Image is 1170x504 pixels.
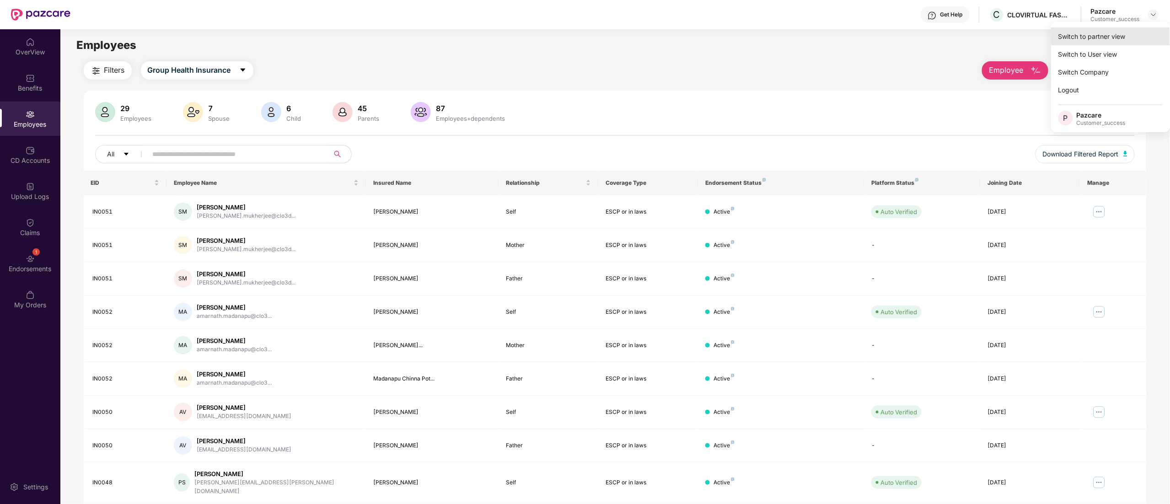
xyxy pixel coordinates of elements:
div: CLOVIRTUAL FASHION PRIVATE LIMITED [1008,11,1072,19]
img: svg+xml;base64,PHN2ZyB4bWxucz0iaHR0cDovL3d3dy53My5vcmcvMjAwMC9zdmciIHdpZHRoPSI4IiBoZWlnaHQ9IjgiIH... [731,477,735,481]
div: [PERSON_NAME].mukherjee@clo3d... [197,279,295,287]
div: Switch Company [1051,63,1170,81]
div: IN0051 [93,241,160,250]
img: svg+xml;base64,PHN2ZyB4bWxucz0iaHR0cDovL3d3dy53My5vcmcvMjAwMC9zdmciIHdpZHRoPSI4IiBoZWlnaHQ9IjgiIH... [915,178,919,182]
div: [PERSON_NAME] [197,203,295,212]
span: Employees [76,38,136,52]
div: amarnath.madanapu@clo3... [197,345,272,354]
div: [PERSON_NAME] [373,441,491,450]
span: caret-down [239,66,247,75]
img: svg+xml;base64,PHN2ZyB4bWxucz0iaHR0cDovL3d3dy53My5vcmcvMjAwMC9zdmciIHhtbG5zOnhsaW5rPSJodHRwOi8vd3... [333,102,353,122]
div: 7 [207,104,232,113]
img: svg+xml;base64,PHN2ZyB4bWxucz0iaHR0cDovL3d3dy53My5vcmcvMjAwMC9zdmciIHdpZHRoPSI4IiBoZWlnaHQ9IjgiIH... [731,440,735,444]
span: Filters [104,64,125,76]
div: [EMAIL_ADDRESS][DOMAIN_NAME] [197,412,291,421]
div: Switch to partner view [1051,27,1170,45]
div: ESCP or in laws [606,408,691,417]
img: svg+xml;base64,PHN2ZyB4bWxucz0iaHR0cDovL3d3dy53My5vcmcvMjAwMC9zdmciIHhtbG5zOnhsaW5rPSJodHRwOi8vd3... [1030,65,1041,76]
div: Employees+dependents [435,115,507,122]
img: svg+xml;base64,PHN2ZyB4bWxucz0iaHR0cDovL3d3dy53My5vcmcvMjAwMC9zdmciIHdpZHRoPSI4IiBoZWlnaHQ9IjgiIH... [731,273,735,277]
th: EID [84,171,167,195]
th: Manage [1080,171,1146,195]
div: Active [714,375,735,383]
button: Group Health Insurancecaret-down [141,61,253,80]
div: [PERSON_NAME] [197,370,272,379]
div: Self [506,408,591,417]
div: Auto Verified [880,478,917,487]
span: Employee Name [174,179,352,187]
div: ESCP or in laws [606,274,691,283]
div: IN0052 [93,308,160,316]
img: svg+xml;base64,PHN2ZyB4bWxucz0iaHR0cDovL3d3dy53My5vcmcvMjAwMC9zdmciIHhtbG5zOnhsaW5rPSJodHRwOi8vd3... [183,102,203,122]
img: svg+xml;base64,PHN2ZyBpZD0iU2V0dGluZy0yMHgyMCIgeG1sbnM9Imh0dHA6Ly93d3cudzMub3JnLzIwMDAvc3ZnIiB3aW... [10,483,19,492]
div: Auto Verified [880,407,917,417]
div: [DATE] [988,274,1073,283]
img: manageButton [1092,475,1106,490]
img: svg+xml;base64,PHN2ZyB4bWxucz0iaHR0cDovL3d3dy53My5vcmcvMjAwMC9zdmciIHhtbG5zOnhsaW5rPSJodHRwOi8vd3... [261,102,281,122]
button: search [329,145,352,163]
div: [DATE] [988,241,1073,250]
div: Customer_success [1091,16,1140,23]
div: ESCP or in laws [606,308,691,316]
div: amarnath.madanapu@clo3... [197,379,272,387]
th: Employee Name [166,171,366,195]
div: IN0051 [93,274,160,283]
button: Download Filtered Report [1036,145,1135,163]
button: Employee [982,61,1048,80]
img: manageButton [1092,305,1106,319]
img: svg+xml;base64,PHN2ZyBpZD0iRW5kb3JzZW1lbnRzIiB4bWxucz0iaHR0cDovL3d3dy53My5vcmcvMjAwMC9zdmciIHdpZH... [26,254,35,263]
div: Get Help [940,11,963,18]
th: Relationship [499,171,598,195]
td: - [864,262,980,295]
div: 6 [285,104,303,113]
div: SM [174,236,192,254]
div: [DATE] [988,478,1073,487]
div: MA [174,336,192,354]
div: [PERSON_NAME].mukherjee@clo3d... [197,212,295,220]
span: Download Filtered Report [1043,149,1119,159]
div: Father [506,274,591,283]
div: [PERSON_NAME] [194,470,358,478]
img: svg+xml;base64,PHN2ZyB4bWxucz0iaHR0cDovL3d3dy53My5vcmcvMjAwMC9zdmciIHdpZHRoPSI4IiBoZWlnaHQ9IjgiIH... [731,207,735,210]
div: ESCP or in laws [606,441,691,450]
div: [DATE] [988,341,1073,350]
div: Active [714,308,735,316]
div: 87 [435,104,507,113]
div: IN0050 [93,441,160,450]
span: Relationship [506,179,584,187]
div: Madanapu Chinna Pot... [373,375,491,383]
div: [DATE] [988,441,1073,450]
div: [PERSON_NAME] [373,478,491,487]
div: Pazcare [1077,111,1126,119]
img: manageButton [1092,405,1106,419]
img: svg+xml;base64,PHN2ZyBpZD0iQ2xhaW0iIHhtbG5zPSJodHRwOi8vd3d3LnczLm9yZy8yMDAwL3N2ZyIgd2lkdGg9IjIwIi... [26,218,35,227]
div: Parents [356,115,381,122]
div: [PERSON_NAME] [373,408,491,417]
div: AV [174,403,192,421]
div: [PERSON_NAME] [373,208,491,216]
div: [PERSON_NAME] [373,274,491,283]
div: Logout [1051,81,1170,99]
div: SM [174,203,192,221]
div: 29 [119,104,154,113]
img: svg+xml;base64,PHN2ZyBpZD0iSG9tZSIgeG1sbnM9Imh0dHA6Ly93d3cudzMub3JnLzIwMDAvc3ZnIiB3aWR0aD0iMjAiIG... [26,38,35,47]
div: Mother [506,241,591,250]
div: Endorsement Status [705,179,857,187]
div: [PERSON_NAME] [197,337,272,345]
img: svg+xml;base64,PHN2ZyBpZD0iVXBsb2FkX0xvZ3MiIGRhdGEtbmFtZT0iVXBsb2FkIExvZ3MiIHhtbG5zPSJodHRwOi8vd3... [26,182,35,191]
div: [PERSON_NAME].mukherjee@clo3d... [197,245,295,254]
div: IN0052 [93,341,160,350]
div: [PERSON_NAME] [197,270,295,279]
div: Active [714,408,735,417]
div: Switch to User view [1051,45,1170,63]
th: Joining Date [980,171,1080,195]
div: IN0050 [93,408,160,417]
div: [PERSON_NAME] [197,236,295,245]
div: [PERSON_NAME] [197,403,291,412]
div: Customer_success [1077,119,1126,127]
div: Platform Status [871,179,973,187]
div: Child [285,115,303,122]
div: MA [174,303,192,321]
span: EID [91,179,153,187]
img: svg+xml;base64,PHN2ZyBpZD0iRHJvcGRvd24tMzJ4MzIiIHhtbG5zPSJodHRwOi8vd3d3LnczLm9yZy8yMDAwL3N2ZyIgd2... [1150,11,1157,18]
